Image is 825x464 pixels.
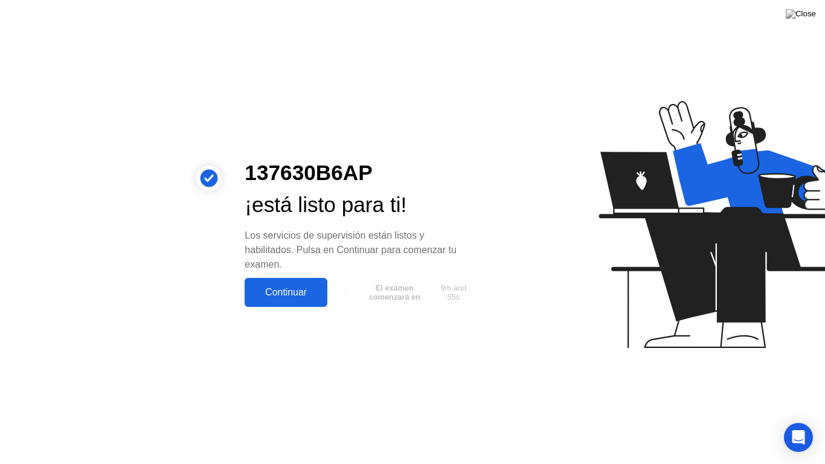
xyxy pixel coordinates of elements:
[245,228,475,272] div: Los servicios de supervisión están listos y habilitados. Pulsa en Continuar para comenzar tu examen.
[786,9,816,19] img: Close
[333,281,475,304] button: El examen comenzará en9m and 55s
[436,283,471,301] span: 9m and 55s
[245,189,475,221] div: ¡está listo para ti!
[245,157,475,189] div: 137630B6AP
[248,287,324,298] div: Continuar
[784,423,813,452] div: Open Intercom Messenger
[245,278,327,307] button: Continuar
